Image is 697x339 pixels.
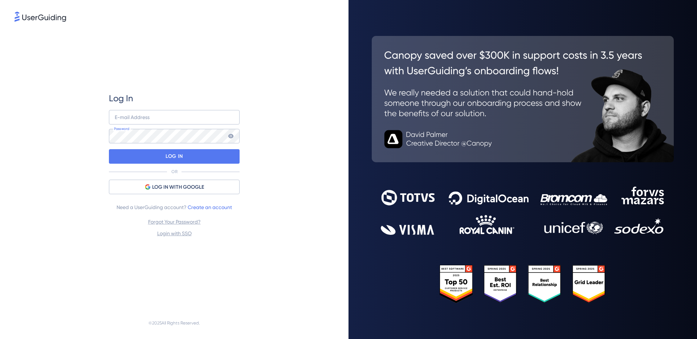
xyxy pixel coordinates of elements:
[372,36,674,162] img: 26c0aa7c25a843aed4baddd2b5e0fa68.svg
[15,12,66,22] img: 8faab4ba6bc7696a72372aa768b0286c.svg
[109,93,133,104] span: Log In
[109,110,240,124] input: example@company.com
[148,219,201,225] a: Forgot Your Password?
[152,183,204,192] span: LOG IN WITH GOOGLE
[381,187,665,235] img: 9302ce2ac39453076f5bc0f2f2ca889b.svg
[157,230,192,236] a: Login with SSO
[171,169,178,175] p: OR
[148,319,200,327] span: © 2025 All Rights Reserved.
[440,265,606,303] img: 25303e33045975176eb484905ab012ff.svg
[166,151,183,162] p: LOG IN
[188,204,232,210] a: Create an account
[117,203,232,212] span: Need a UserGuiding account?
